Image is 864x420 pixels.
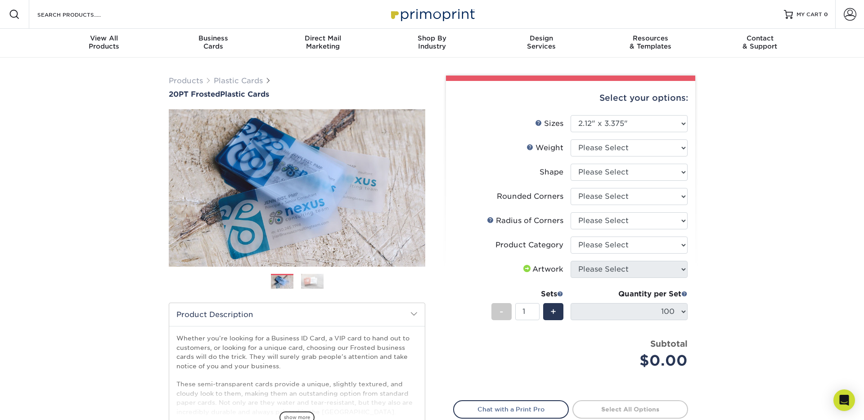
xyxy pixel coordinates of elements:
[169,90,425,98] h1: Plastic Cards
[169,76,203,85] a: Products
[499,305,504,318] span: -
[526,143,563,153] div: Weight
[268,34,378,50] div: Marketing
[378,34,487,50] div: Industry
[169,90,425,98] a: 20PT FrostedPlastic Cards
[169,303,425,326] h2: Product Description
[49,29,159,58] a: View AllProducts
[650,339,688,349] strong: Subtotal
[159,34,268,50] div: Cards
[796,11,822,18] span: MY CART
[550,305,556,318] span: +
[824,11,828,18] span: 0
[301,273,324,289] img: Plastic Cards 02
[571,289,688,299] div: Quantity per Set
[453,81,688,115] div: Select your options:
[387,4,477,24] img: Primoprint
[705,29,814,58] a: Contact& Support
[535,118,563,129] div: Sizes
[495,240,563,250] div: Product Category
[169,90,220,98] span: 20PT Frosted
[491,289,563,299] div: Sets
[49,34,159,50] div: Products
[487,215,563,226] div: Radius of Corners
[378,34,487,42] span: Shop By
[36,9,124,20] input: SEARCH PRODUCTS.....
[497,191,563,202] div: Rounded Corners
[705,34,814,50] div: & Support
[159,34,268,42] span: Business
[596,34,705,50] div: & Templates
[577,350,688,371] div: $0.00
[486,29,596,58] a: DesignServices
[540,167,563,178] div: Shape
[522,264,563,275] div: Artwork
[214,76,263,85] a: Plastic Cards
[159,29,268,58] a: BusinessCards
[271,274,293,290] img: Plastic Cards 01
[596,29,705,58] a: Resources& Templates
[833,389,855,411] div: Open Intercom Messenger
[705,34,814,42] span: Contact
[268,34,378,42] span: Direct Mail
[572,400,688,418] a: Select All Options
[596,34,705,42] span: Resources
[169,99,425,277] img: 20PT Frosted 01
[486,34,596,42] span: Design
[268,29,378,58] a: Direct MailMarketing
[453,400,569,418] a: Chat with a Print Pro
[378,29,487,58] a: Shop ByIndustry
[49,34,159,42] span: View All
[486,34,596,50] div: Services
